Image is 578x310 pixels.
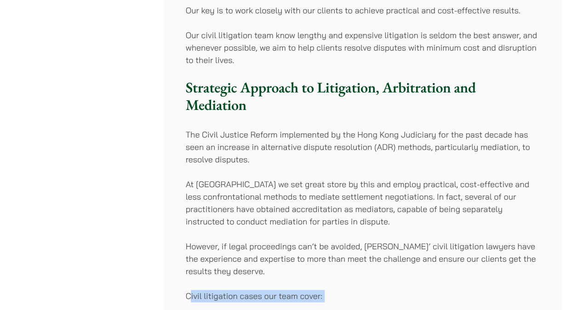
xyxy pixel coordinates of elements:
[186,29,539,66] p: Our civil litigation team know lengthy and expensive litigation is seldom the best answer, and wh...
[186,290,539,302] p: Civil litigation cases our team cover:
[186,128,539,166] p: The Civil Justice Reform implemented by the Hong Kong Judiciary for the past decade has seen an i...
[186,178,539,228] p: At [GEOGRAPHIC_DATA] we set great store by this and employ practical, cost-effective and less con...
[186,240,539,277] p: However, if legal proceedings can’t be avoided, [PERSON_NAME]’ civil litigation lawyers have the ...
[186,4,539,17] p: Our key is to work closely with our clients to achieve practical and cost-effective results.
[186,79,539,114] h3: Strategic Approach to Litigation, Arbitration and Mediation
